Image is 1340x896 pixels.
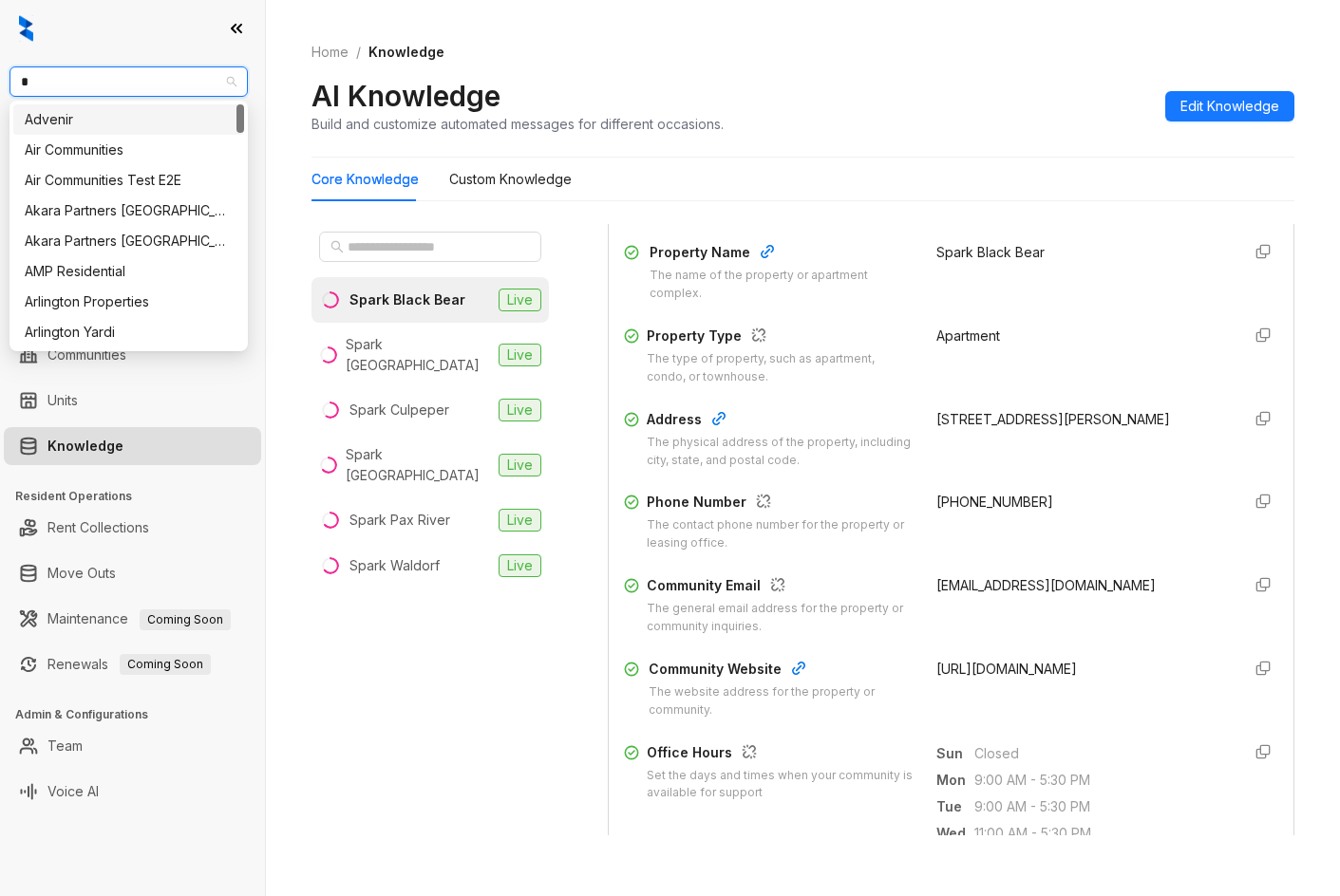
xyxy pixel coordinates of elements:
span: [PHONE_NUMBER] [936,494,1053,510]
div: Akara Partners Nashville [13,196,244,226]
div: Akara Partners Phoenix [13,226,244,256]
div: AMP Residential [25,261,233,282]
div: Advenir [13,104,244,135]
span: Live [499,554,541,577]
div: Akara Partners [GEOGRAPHIC_DATA] [25,231,233,252]
div: The name of the property or apartment complex. [650,267,913,303]
span: 9:00 AM - 5:30 PM [974,770,1226,791]
li: / [356,42,361,63]
div: Property Type [647,326,914,350]
div: Akara Partners [GEOGRAPHIC_DATA] [25,200,233,221]
span: Mon [936,770,974,791]
div: Property Name [650,242,913,267]
a: RenewalsComing Soon [47,645,211,683]
span: Tue [936,796,974,817]
div: Air Communities Test E2E [25,170,233,191]
span: search [330,240,344,253]
div: AMP Residential [13,256,244,287]
div: Spark [GEOGRAPHIC_DATA] [346,334,491,376]
li: Maintenance [4,600,261,638]
div: The website address for the property or community. [649,683,913,719]
li: Renewals [4,645,261,683]
div: Arlington Yardi [25,322,233,343]
span: Coming Soon [120,654,211,675]
div: The contact phone number for the property or leasing office. [647,516,914,552]
div: Community Email [647,575,914,600]
div: Spark Pax River [349,510,450,531]
li: Units [4,382,261,420]
span: Live [499,344,541,366]
li: Leads [4,127,261,165]
div: The physical address of the property, including city, state, and postal code. [647,434,914,470]
li: Team [4,727,261,765]
div: Arlington Properties [25,291,233,312]
div: The type of property, such as apartment, condo, or townhouse. [647,350,914,386]
a: Home [308,42,352,63]
span: Apartment [936,327,1000,344]
div: Core Knowledge [311,169,419,190]
div: Address [647,409,914,434]
span: Live [499,454,541,476]
li: Move Outs [4,554,261,592]
div: Arlington Properties [13,287,244,317]
span: Sun [936,743,974,764]
span: Live [499,399,541,421]
img: logo [19,15,33,42]
a: Voice AI [47,773,99,811]
a: Rent Collections [47,509,149,547]
div: Build and customize automated messages for different occasions. [311,114,724,134]
a: Knowledge [47,427,123,465]
span: Coming Soon [140,609,231,630]
span: Edit Knowledge [1180,96,1279,117]
div: Community Website [649,659,913,683]
div: Custom Knowledge [449,169,572,190]
a: Units [47,382,78,420]
a: Team [47,727,83,765]
li: Collections [4,254,261,292]
li: Communities [4,336,261,374]
div: [STREET_ADDRESS][PERSON_NAME] [936,409,1226,430]
span: [EMAIL_ADDRESS][DOMAIN_NAME] [936,577,1156,593]
div: Air Communities [13,135,244,165]
h3: Resident Operations [15,488,265,505]
a: Communities [47,336,126,374]
li: Leasing [4,209,261,247]
li: Knowledge [4,427,261,465]
div: The general email address for the property or community inquiries. [647,600,914,636]
div: Advenir [25,109,233,130]
h2: AI Knowledge [311,78,500,114]
span: [URL][DOMAIN_NAME] [936,661,1077,677]
span: Spark Black Bear [936,244,1045,260]
div: Phone Number [647,492,914,516]
li: Rent Collections [4,509,261,547]
li: Voice AI [4,773,261,811]
span: 9:00 AM - 5:30 PM [974,796,1226,817]
div: Spark Culpeper [349,400,449,420]
div: Spark [GEOGRAPHIC_DATA] [346,444,491,486]
div: Spark Black Bear [349,289,465,310]
div: Air Communities [25,140,233,160]
div: Spark Waldorf [349,555,440,576]
span: Live [499,289,541,311]
div: Air Communities Test E2E [13,165,244,196]
div: Set the days and times when your community is available for support [647,767,914,803]
span: Knowledge [368,44,444,60]
span: Live [499,509,541,532]
span: 11:00 AM - 5:30 PM [974,823,1226,844]
a: Move Outs [47,554,116,592]
span: Closed [974,743,1226,764]
h3: Admin & Configurations [15,706,265,723]
div: Arlington Yardi [13,317,244,347]
span: Wed [936,823,974,844]
button: Edit Knowledge [1165,91,1294,121]
div: Office Hours [647,742,914,767]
